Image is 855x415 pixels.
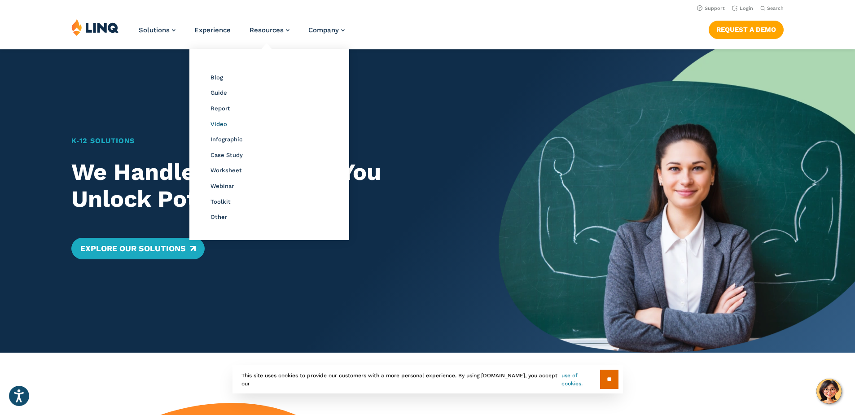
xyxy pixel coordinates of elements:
a: Solutions [139,26,175,34]
img: Home Banner [499,49,855,353]
h2: We Handle Operations. You Unlock Potential. [71,159,464,213]
a: Worksheet [210,167,242,174]
a: Infographic [210,136,242,143]
h1: K‑12 Solutions [71,135,464,146]
button: Open Search Bar [760,5,784,12]
button: Hello, have a question? Let’s chat. [816,379,842,404]
a: Explore Our Solutions [71,238,205,259]
a: Webinar [210,183,234,189]
nav: Button Navigation [709,19,784,39]
a: Case Study [210,152,243,158]
a: Company [308,26,345,34]
a: Blog [210,74,223,81]
span: Search [767,5,784,11]
a: Video [210,121,227,127]
a: Other [210,214,227,220]
a: Support [697,5,725,11]
a: use of cookies. [561,371,600,388]
a: Toolkit [210,198,231,205]
a: Login [732,5,753,11]
a: Request a Demo [709,21,784,39]
span: Resources [250,26,284,34]
a: Report [210,105,230,112]
div: This site uses cookies to provide our customers with a more personal experience. By using [DOMAIN... [232,365,623,393]
a: Experience [194,26,231,34]
img: LINQ | K‑12 Software [71,19,119,36]
nav: Primary Navigation [139,19,345,48]
span: Solutions [139,26,170,34]
a: Resources [250,26,289,34]
span: Company [308,26,339,34]
a: Guide [210,89,227,96]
